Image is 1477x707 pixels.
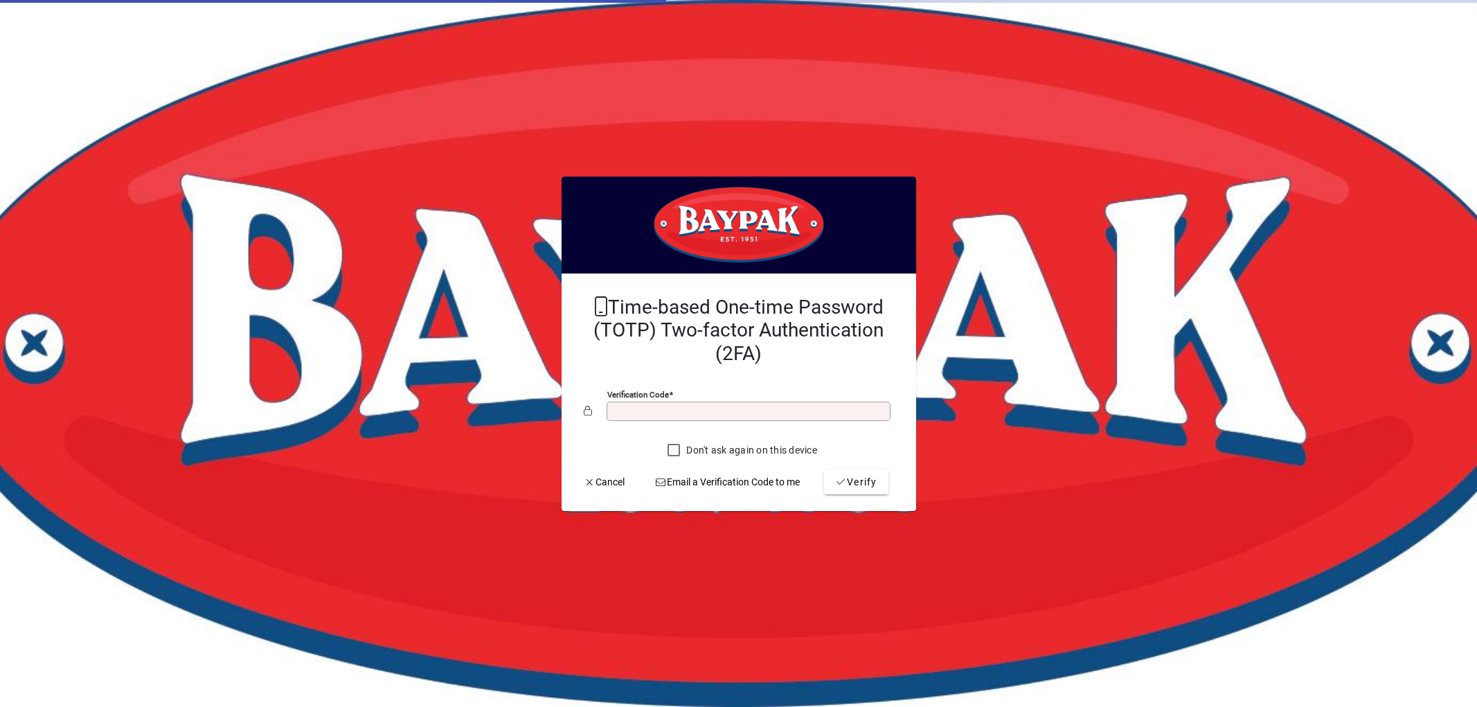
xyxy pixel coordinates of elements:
h2: Time-based One-time Password (TOTP) Two-factor Authentication (2FA) [584,296,894,366]
button: Email a Verification Code to me [649,469,805,494]
span: Verify [835,475,877,490]
span: Cancel [584,475,625,490]
button: Verify [824,469,888,494]
span: Email a Verification Code to me [654,475,800,490]
label: Don't ask again on this device [683,443,817,457]
mat-label: Verification code [607,390,669,400]
button: Cancel [578,469,631,494]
